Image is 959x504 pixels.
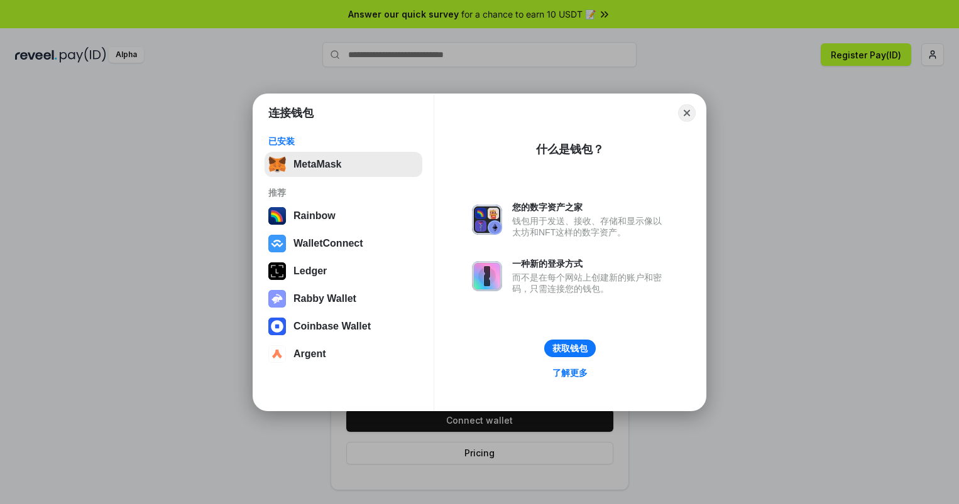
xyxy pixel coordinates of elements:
img: svg+xml,%3Csvg%20xmlns%3D%22http%3A%2F%2Fwww.w3.org%2F2000%2Fsvg%22%20fill%3D%22none%22%20viewBox... [472,261,502,291]
div: Argent [293,348,326,360]
div: MetaMask [293,159,341,170]
div: 什么是钱包？ [536,142,604,157]
div: 一种新的登录方式 [512,258,668,269]
div: Ledger [293,265,327,277]
button: 获取钱包 [544,340,596,357]
button: WalletConnect [265,231,422,256]
div: 已安装 [268,136,419,147]
h1: 连接钱包 [268,105,314,121]
img: svg+xml,%3Csvg%20fill%3D%22none%22%20height%3D%2233%22%20viewBox%3D%220%200%2035%2033%22%20width%... [268,156,286,173]
div: Coinbase Wallet [293,321,371,332]
img: svg+xml,%3Csvg%20xmlns%3D%22http%3A%2F%2Fwww.w3.org%2F2000%2Fsvg%22%20fill%3D%22none%22%20viewBox... [472,205,502,235]
div: 了解更多 [552,367,588,378]
div: 获取钱包 [552,343,588,354]
img: svg+xml,%3Csvg%20width%3D%2228%22%20height%3D%2228%22%20viewBox%3D%220%200%2028%2028%22%20fill%3D... [268,345,286,363]
div: Rabby Wallet [293,293,356,304]
button: Close [678,104,696,122]
div: 推荐 [268,187,419,198]
img: svg+xml,%3Csvg%20width%3D%2228%22%20height%3D%2228%22%20viewBox%3D%220%200%2028%2028%22%20fill%3D... [268,235,286,252]
img: svg+xml,%3Csvg%20width%3D%2228%22%20height%3D%2228%22%20viewBox%3D%220%200%2028%2028%22%20fill%3D... [268,318,286,335]
button: Argent [265,341,422,367]
img: svg+xml,%3Csvg%20xmlns%3D%22http%3A%2F%2Fwww.w3.org%2F2000%2Fsvg%22%20width%3D%2228%22%20height%3... [268,262,286,280]
button: Ledger [265,259,422,284]
a: 了解更多 [545,365,595,381]
button: Coinbase Wallet [265,314,422,339]
div: Rainbow [293,210,336,222]
button: MetaMask [265,152,422,177]
button: Rabby Wallet [265,286,422,311]
button: Rainbow [265,203,422,228]
div: WalletConnect [293,238,363,249]
img: svg+xml,%3Csvg%20xmlns%3D%22http%3A%2F%2Fwww.w3.org%2F2000%2Fsvg%22%20fill%3D%22none%22%20viewBox... [268,290,286,308]
div: 您的数字资产之家 [512,201,668,213]
div: 而不是在每个网站上创建新的账户和密码，只需连接您的钱包。 [512,272,668,294]
img: svg+xml,%3Csvg%20width%3D%22120%22%20height%3D%22120%22%20viewBox%3D%220%200%20120%20120%22%20fil... [268,207,286,225]
div: 钱包用于发送、接收、存储和显示像以太坊和NFT这样的数字资产。 [512,215,668,238]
